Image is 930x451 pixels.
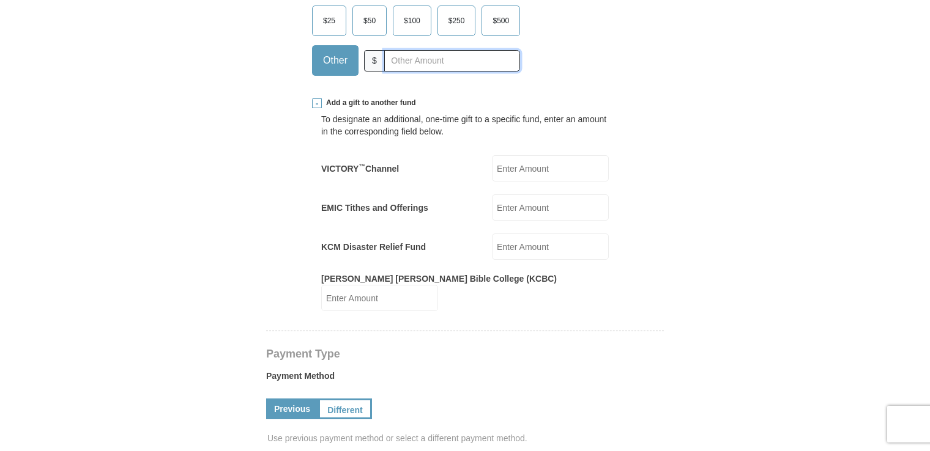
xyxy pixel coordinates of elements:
[442,12,471,30] span: $250
[317,12,341,30] span: $25
[398,12,426,30] span: $100
[321,163,399,175] label: VICTORY Channel
[357,12,382,30] span: $50
[359,163,365,170] sup: ™
[266,398,318,419] a: Previous
[267,432,665,444] span: Use previous payment method or select a different payment method.
[364,50,385,71] span: $
[384,50,520,71] input: Other Amount
[321,202,428,214] label: EMIC Tithes and Offerings
[321,241,426,253] label: KCM Disaster Relief Fund
[492,194,609,221] input: Enter Amount
[318,398,372,419] a: Different
[322,98,416,108] span: Add a gift to another fund
[492,233,609,260] input: Enter Amount
[321,285,438,311] input: Enter Amount
[266,349,664,359] h4: Payment Type
[317,51,354,70] span: Other
[492,155,609,182] input: Enter Amount
[321,113,609,137] div: To designate an additional, one-time gift to a specific fund, enter an amount in the correspondin...
[321,273,557,285] label: [PERSON_NAME] [PERSON_NAME] Bible College (KCBC)
[266,370,664,388] label: Payment Method
[486,12,515,30] span: $500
